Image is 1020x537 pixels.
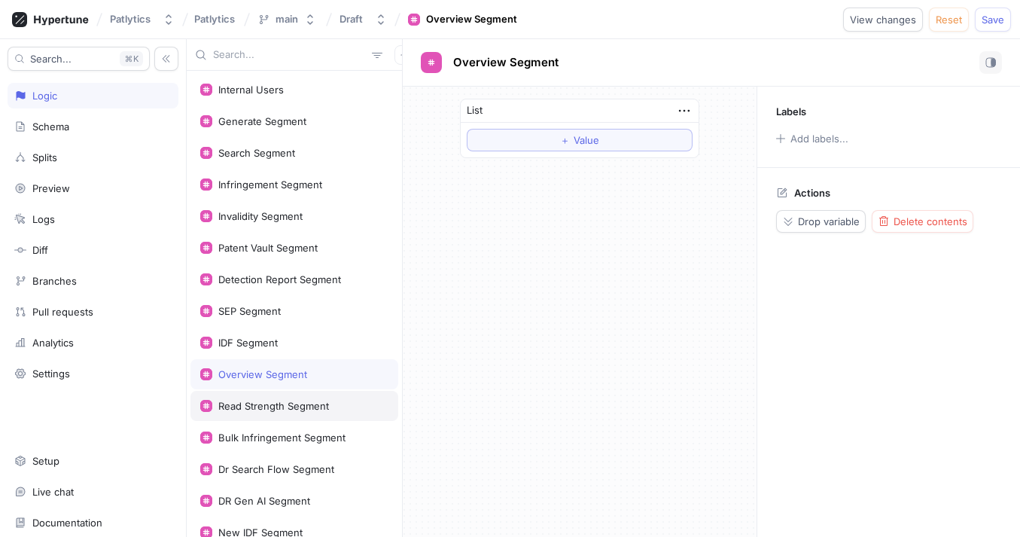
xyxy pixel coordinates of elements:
[218,147,295,159] div: Search Segment
[32,182,70,194] div: Preview
[218,305,281,317] div: SEP Segment
[218,337,278,349] div: IDF Segment
[110,13,151,26] div: Patlytics
[32,121,69,133] div: Schema
[467,103,483,118] div: List
[776,210,866,233] button: Drop variable
[574,136,599,145] span: Value
[218,368,307,380] div: Overview Segment
[218,432,346,444] div: Bulk Infringement Segment
[8,510,178,535] a: Documentation
[798,217,860,226] span: Drop variable
[32,90,57,102] div: Logic
[333,7,393,32] button: Draft
[218,84,284,96] div: Internal Users
[32,213,55,225] div: Logs
[32,151,57,163] div: Splits
[426,12,517,27] div: Overview Segment
[32,244,48,256] div: Diff
[467,129,693,151] button: ＋Value
[32,486,74,498] div: Live chat
[771,129,852,148] button: Add labels...
[218,210,303,222] div: Invalidity Segment
[453,56,559,69] span: Overview Segment
[218,242,318,254] div: Patent Vault Segment
[218,495,310,507] div: DR Gen AI Segment
[936,15,962,24] span: Reset
[32,306,93,318] div: Pull requests
[982,15,1004,24] span: Save
[30,54,72,63] span: Search...
[194,14,235,24] span: Patlytics
[32,368,70,380] div: Settings
[32,455,59,467] div: Setup
[8,47,150,71] button: Search...K
[218,400,329,412] div: Read Strength Segment
[843,8,923,32] button: View changes
[975,8,1011,32] button: Save
[32,517,102,529] div: Documentation
[218,178,322,191] div: Infringement Segment
[850,15,916,24] span: View changes
[790,134,848,144] div: Add labels...
[776,105,806,117] p: Labels
[560,136,570,145] span: ＋
[104,7,181,32] button: Patlytics
[218,115,306,127] div: Generate Segment
[339,13,363,26] div: Draft
[218,273,341,285] div: Detection Report Segment
[213,47,366,63] input: Search...
[120,51,143,66] div: K
[218,463,334,475] div: Dr Search Flow Segment
[929,8,969,32] button: Reset
[872,210,973,233] button: Delete contents
[794,187,830,199] p: Actions
[894,217,967,226] span: Delete contents
[32,337,74,349] div: Analytics
[32,275,77,287] div: Branches
[251,7,322,32] button: main
[276,13,298,26] div: main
